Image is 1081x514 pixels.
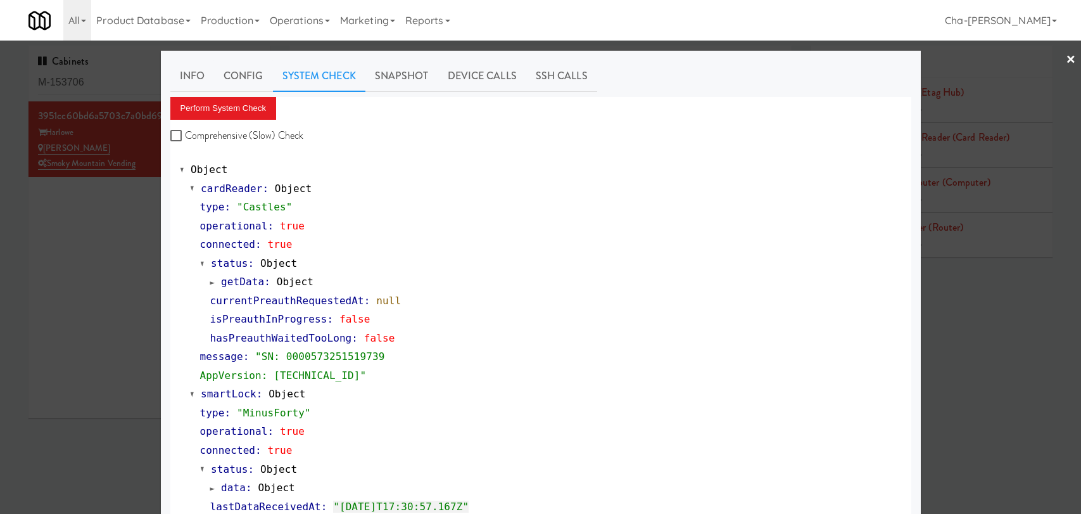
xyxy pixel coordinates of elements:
[170,131,185,141] input: Comprehensive (Slow) Check
[526,60,597,92] a: SSH Calls
[255,238,262,250] span: :
[221,482,246,494] span: data
[339,313,370,325] span: false
[273,60,365,92] a: System Check
[268,238,293,250] span: true
[237,201,293,213] span: "Castles"
[268,444,293,456] span: true
[260,257,297,269] span: Object
[200,407,225,419] span: type
[258,482,294,494] span: Object
[200,201,225,213] span: type
[321,501,327,513] span: :
[268,220,274,232] span: :
[364,295,370,307] span: :
[248,257,254,269] span: :
[364,332,395,344] span: false
[201,388,256,400] span: smartLock
[264,276,270,288] span: :
[210,501,321,513] span: lastDataReceivedAt
[255,444,262,456] span: :
[262,183,269,195] span: :
[28,10,51,32] img: Micromart
[365,60,438,92] a: Snapshot
[438,60,526,92] a: Device Calls
[221,276,264,288] span: getData
[210,295,364,307] span: currentPreauthRequestedAt
[224,201,231,213] span: :
[260,463,297,475] span: Object
[210,332,352,344] span: hasPreauthWaitedTooLong
[243,350,250,363] span: :
[246,482,252,494] span: :
[211,463,248,475] span: status
[275,183,312,195] span: Object
[200,444,256,456] span: connected
[237,407,311,419] span: "MinusForty"
[210,313,327,325] span: isPreauthInProgress
[351,332,358,344] span: :
[280,220,305,232] span: true
[211,257,248,269] span: status
[1066,41,1076,80] a: ×
[170,126,304,145] label: Comprehensive (Slow) Check
[269,388,305,400] span: Object
[280,425,305,437] span: true
[200,238,256,250] span: connected
[200,350,243,363] span: message
[214,60,273,92] a: Config
[256,388,263,400] span: :
[200,425,268,437] span: operational
[200,350,385,382] span: "SN: 0000573251519739 AppVersion: [TECHNICAL_ID]"
[268,425,274,437] span: :
[191,164,227,176] span: Object
[200,220,268,232] span: operational
[201,183,262,195] span: cardReader
[170,60,214,92] a: Info
[376,295,401,307] span: null
[248,463,254,475] span: :
[224,407,231,419] span: :
[170,97,277,120] button: Perform System Check
[333,501,469,513] span: "[DATE]T17:30:57.167Z"
[327,313,333,325] span: :
[277,276,313,288] span: Object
